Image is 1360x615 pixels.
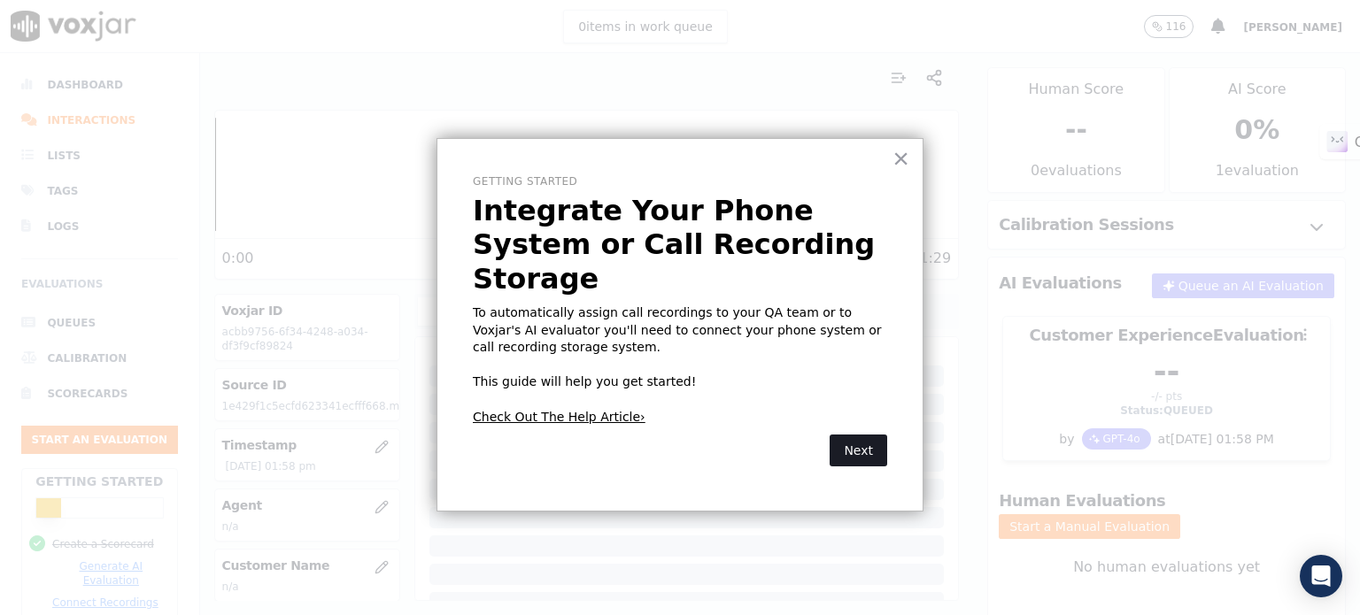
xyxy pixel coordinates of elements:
[473,174,887,189] p: Getting Started
[1300,555,1342,597] div: Open Intercom Messenger
[473,373,887,391] p: This guide will help you get started!
[473,194,887,296] p: Integrate Your Phone System or Call Recording Storage
[473,304,887,357] p: To automatically assign call recordings to your QA team or to Voxjar's AI evaluator you'll need t...
[473,410,645,424] a: Check Out The Help Article›
[830,434,887,466] button: Next
[892,144,909,173] button: Close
